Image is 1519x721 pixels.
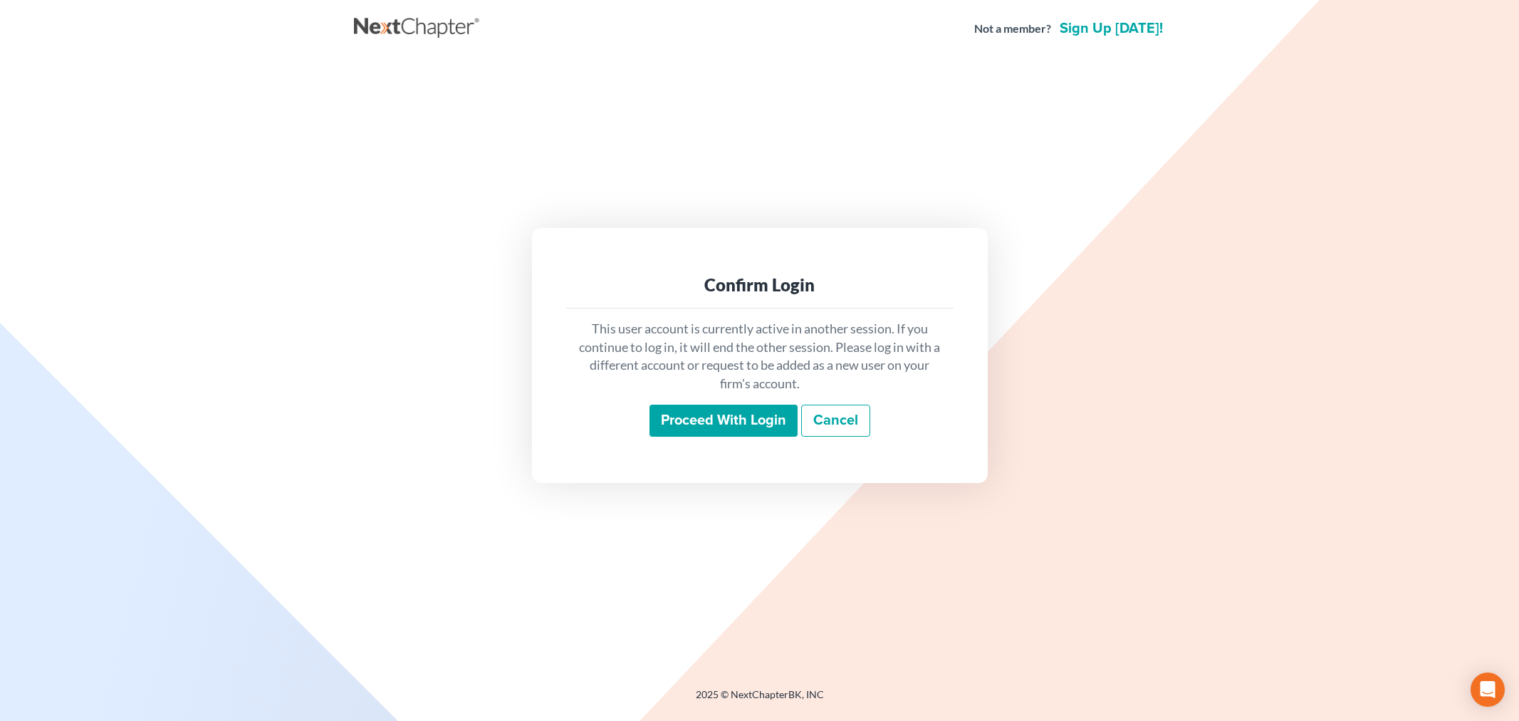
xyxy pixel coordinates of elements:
div: 2025 © NextChapterBK, INC [354,688,1166,713]
input: Proceed with login [649,405,798,437]
a: Sign up [DATE]! [1057,21,1166,36]
a: Cancel [801,405,870,437]
div: Open Intercom Messenger [1471,673,1505,707]
strong: Not a member? [974,21,1051,37]
div: Confirm Login [578,274,942,296]
p: This user account is currently active in another session. If you continue to log in, it will end ... [578,320,942,393]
